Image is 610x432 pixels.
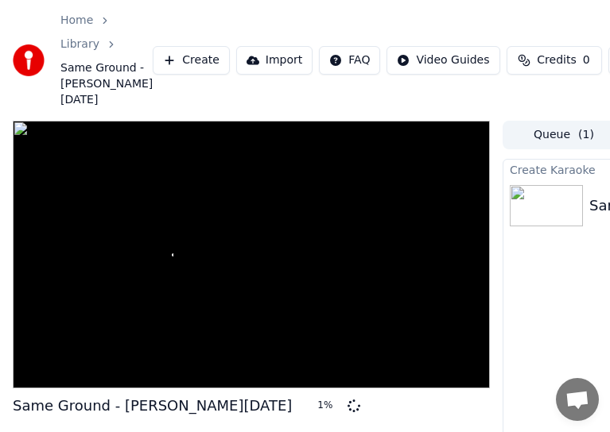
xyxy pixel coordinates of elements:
span: Credits [537,52,576,68]
button: FAQ [319,46,380,75]
nav: breadcrumb [60,13,153,108]
div: Open chat [556,378,599,421]
div: 1 % [317,399,341,412]
button: Import [236,46,313,75]
a: Home [60,13,93,29]
a: Library [60,37,99,52]
div: Same Ground - [PERSON_NAME][DATE] [13,395,292,417]
button: Credits0 [507,46,602,75]
img: youka [13,44,45,76]
button: Video Guides [387,46,499,75]
button: Create [153,46,230,75]
span: ( 1 ) [578,127,594,143]
span: Same Ground - [PERSON_NAME][DATE] [60,60,153,108]
span: 0 [583,52,590,68]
